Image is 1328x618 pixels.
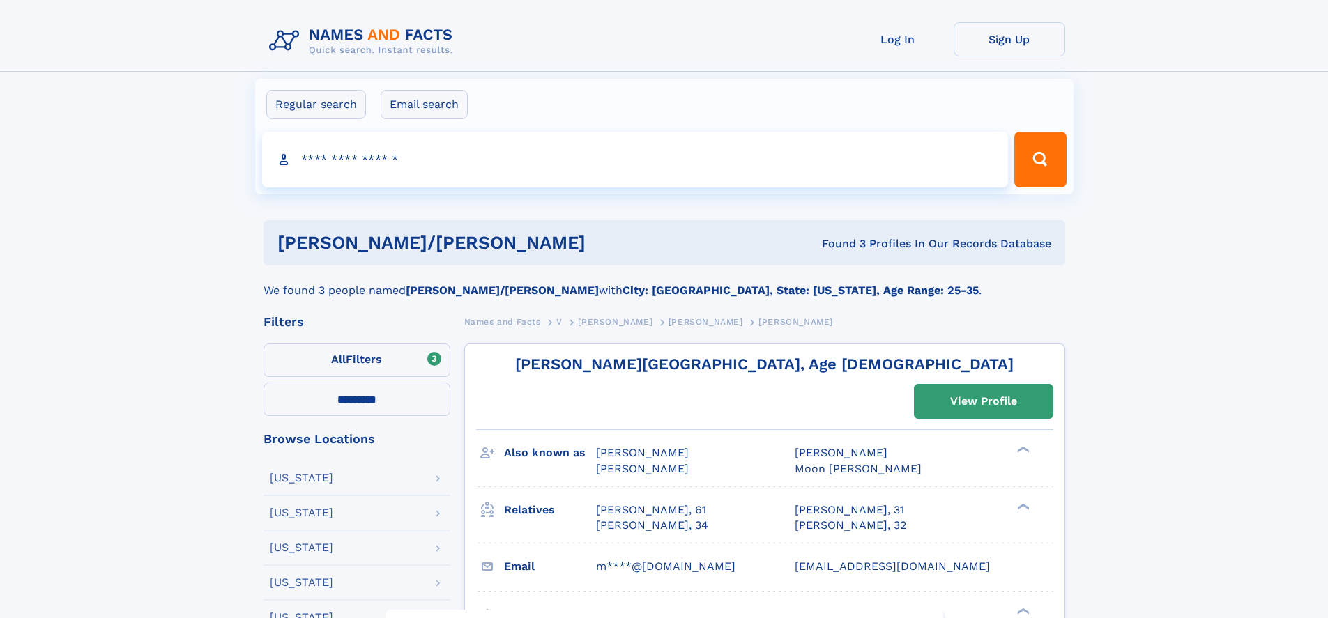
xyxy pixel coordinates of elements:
span: [PERSON_NAME] [758,317,833,327]
span: [PERSON_NAME] [669,317,743,327]
h3: Relatives [504,498,596,522]
label: Email search [381,90,468,119]
a: [PERSON_NAME], 31 [795,502,904,518]
a: Names and Facts [464,313,541,330]
label: Regular search [266,90,366,119]
div: View Profile [950,385,1017,417]
span: [PERSON_NAME] [795,446,887,459]
a: Sign Up [954,22,1065,56]
a: [PERSON_NAME], 61 [596,502,706,518]
a: Log In [842,22,954,56]
a: [PERSON_NAME], 34 [596,518,708,533]
div: We found 3 people named with . [264,265,1065,299]
span: All [331,353,346,366]
a: V [556,313,563,330]
a: [PERSON_NAME] [578,313,652,330]
span: V [556,317,563,327]
h3: Also known as [504,441,596,465]
a: View Profile [915,385,1053,418]
div: Browse Locations [264,433,450,445]
span: [EMAIL_ADDRESS][DOMAIN_NAME] [795,559,990,573]
span: [PERSON_NAME] [578,317,652,327]
h1: [PERSON_NAME]/[PERSON_NAME] [277,234,704,252]
div: [US_STATE] [270,507,333,518]
label: Filters [264,343,450,377]
input: search input [262,132,1009,187]
div: [US_STATE] [270,542,333,553]
div: ❯ [1014,445,1030,454]
button: Search Button [1014,132,1066,187]
div: Found 3 Profiles In Our Records Database [703,236,1051,252]
b: [PERSON_NAME]/[PERSON_NAME] [406,284,599,297]
div: Filters [264,316,450,328]
a: [PERSON_NAME], 32 [795,518,906,533]
span: Moon [PERSON_NAME] [795,462,922,475]
span: [PERSON_NAME] [596,462,689,475]
span: [PERSON_NAME] [596,446,689,459]
a: [PERSON_NAME] [669,313,743,330]
h3: Email [504,555,596,578]
div: [US_STATE] [270,472,333,484]
div: ❯ [1014,606,1030,615]
b: City: [GEOGRAPHIC_DATA], State: [US_STATE], Age Range: 25-35 [623,284,979,297]
img: Logo Names and Facts [264,22,464,60]
div: [US_STATE] [270,577,333,588]
a: [PERSON_NAME][GEOGRAPHIC_DATA], Age [DEMOGRAPHIC_DATA] [515,355,1014,373]
div: ❯ [1014,502,1030,511]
